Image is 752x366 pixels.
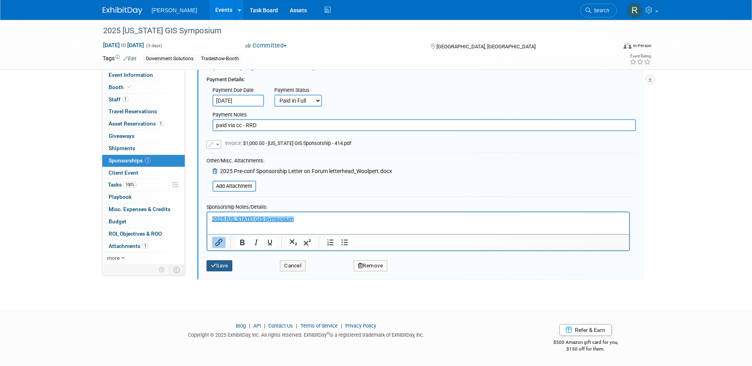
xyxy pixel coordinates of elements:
div: 2025 [US_STATE] GIS Symposium [100,24,605,38]
a: Event Information [102,69,185,81]
span: Staff [109,96,128,103]
a: Blog [236,323,246,329]
a: Booth [102,82,185,93]
button: Cancel [280,260,306,271]
span: | [247,323,252,329]
a: Attachments1 [102,240,185,252]
a: Terms of Service [300,323,338,329]
button: Italic [249,237,263,248]
span: | [262,323,267,329]
a: Playbook [102,191,185,203]
span: Shipments [109,145,135,151]
span: Giveaways [109,133,134,139]
div: Payment Details: [207,72,636,84]
span: Tasks [108,181,136,188]
button: Bold [235,237,249,248]
div: Payment Status [274,87,327,95]
div: Event Format [570,41,652,53]
button: Remove [354,260,388,271]
button: Save [207,260,233,271]
span: Playbook [109,194,132,200]
a: Sponsorships1 [102,155,185,167]
span: 100% [124,182,136,188]
a: + Split Amount (charge to additional cost centers) [207,65,314,71]
span: [PERSON_NAME] [152,7,197,13]
button: Numbered list [324,237,337,248]
span: to [120,42,127,48]
img: Rebecca Deis [627,3,642,18]
button: Underline [263,237,277,248]
td: Tags [103,54,136,63]
a: API [253,323,261,329]
a: Asset Reservations1 [102,118,185,130]
div: Copyright © 2025 ExhibitDay, Inc. All rights reserved. ExhibitDay is a registered trademark of Ex... [103,330,510,339]
div: Payment Notes [212,111,636,119]
span: 2025 Pre-conf Sponsorship Letter on Forum letterhead_Woolpert.docx [220,168,392,174]
button: Bullet list [338,237,351,248]
a: Refer & Earn [559,324,612,336]
span: | [339,323,344,329]
button: Subscript [287,237,300,248]
div: Tradeshow-Booth [199,55,241,63]
button: Superscript [300,237,314,248]
span: Misc. Expenses & Credits [109,206,170,212]
span: $1,000.00 - [US_STATE] GIS Sponsorship - 414.pdf [225,140,351,146]
a: Misc. Expenses & Credits [102,204,185,215]
span: Asset Reservations [109,120,164,127]
span: Budget [109,218,126,225]
div: Payment Due Date [212,87,262,95]
img: Format-Inperson.png [624,42,631,49]
a: Search [580,4,617,17]
span: Attachments [109,243,148,249]
iframe: Rich Text Area [207,212,629,234]
span: Booth [109,84,133,90]
span: 1 [145,157,151,163]
a: Shipments [102,143,185,154]
span: 1 [122,96,128,102]
span: Event Information [109,72,153,78]
div: $500 Amazon gift card for you, [522,334,650,352]
td: Personalize Event Tab Strip [155,265,169,275]
a: more [102,252,185,264]
a: Budget [102,216,185,228]
i: Booth reservation complete [127,85,131,89]
button: Committed [243,42,290,50]
button: Insert/edit link [212,237,226,248]
a: Travel Reservations [102,106,185,118]
div: $150 off for them. [522,346,650,353]
a: Edit [123,56,136,61]
a: Client Event [102,167,185,179]
span: Search [591,8,609,13]
a: ROI, Objectives & ROO [102,228,185,240]
div: Sponsorship Notes/Details: [207,200,630,212]
span: (3 days) [145,43,162,48]
span: 1 [142,243,148,249]
span: ROI, Objectives & ROO [109,231,162,237]
span: | [294,323,299,329]
sup: ® [327,331,329,335]
span: Travel Reservations [109,108,157,114]
a: Tasks100% [102,179,185,191]
span: [DATE] [DATE] [103,42,144,49]
span: Client Event [109,170,138,176]
div: Event Rating [630,54,651,58]
div: Other/Misc. Attachments: [207,157,392,166]
span: Invoice: [225,140,243,146]
span: [GEOGRAPHIC_DATA], [GEOGRAPHIC_DATA] [436,44,536,50]
span: Sponsorships [109,157,151,164]
div: Government Solutions [144,55,196,63]
a: Staff1 [102,94,185,106]
a: Giveaways [102,130,185,142]
span: more [107,255,120,261]
span: 1 [158,121,164,127]
a: Privacy Policy [345,323,376,329]
a: Contact Us [268,323,293,329]
div: In-Person [633,43,651,49]
td: Toggle Event Tabs [168,265,185,275]
img: ExhibitDay [103,7,142,15]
